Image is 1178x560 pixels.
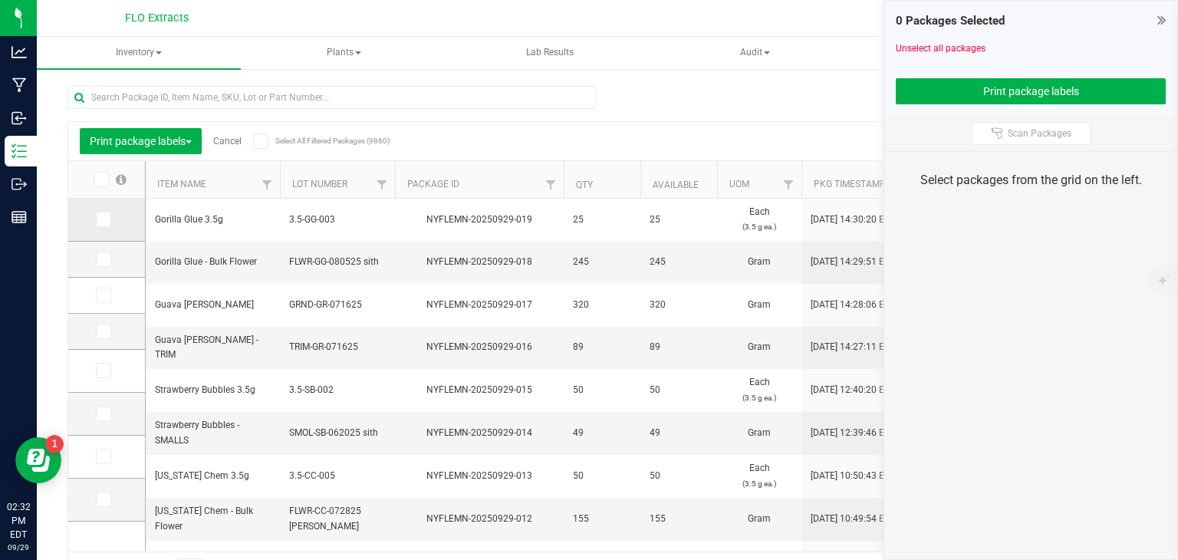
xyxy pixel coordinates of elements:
[12,143,27,159] inline-svg: Inventory
[155,383,271,397] span: Strawberry Bubbles 3.5g
[292,179,347,189] a: Lot Number
[1008,127,1071,140] span: Scan Packages
[811,298,896,312] span: [DATE] 14:28:06 EDT
[811,212,896,227] span: [DATE] 14:30:20 EDT
[155,212,271,227] span: Gorilla Glue 3.5g
[242,37,446,69] a: Plants
[538,172,564,198] a: Filter
[726,255,792,269] span: Gram
[726,375,792,404] span: Each
[116,174,127,185] span: Select all records on this page
[125,12,189,25] span: FLO Extracts
[393,469,566,483] div: NYFLEMN-20250929-013
[573,469,631,483] span: 50
[726,205,792,234] span: Each
[653,38,856,68] span: Audit
[155,298,271,312] span: Guava [PERSON_NAME]
[155,255,271,269] span: Gorilla Glue - Bulk Flower
[573,255,631,269] span: 245
[972,122,1091,145] button: Scan Packages
[7,542,30,553] p: 09/29
[573,340,631,354] span: 89
[90,135,192,147] span: Print package labels
[811,426,896,440] span: [DATE] 12:39:46 EDT
[155,504,271,533] span: [US_STATE] Chem - Bulk Flower
[650,383,708,397] span: 50
[12,44,27,60] inline-svg: Analytics
[650,469,708,483] span: 50
[726,340,792,354] span: Gram
[289,383,386,397] span: 3.5-SB-002
[289,504,386,533] span: FLWR-CC-072825 [PERSON_NAME]
[729,179,749,189] a: UOM
[15,437,61,483] iframe: Resource center
[573,212,631,227] span: 25
[155,418,271,447] span: Strawberry Bubbles - SMALLS
[289,340,386,354] span: TRIM-GR-071625
[157,179,206,189] a: Item Name
[505,46,594,59] span: Lab Results
[573,512,631,526] span: 155
[289,212,386,227] span: 3.5-GG-003
[726,476,792,491] p: (3.5 g ea.)
[811,340,896,354] span: [DATE] 14:27:11 EDT
[896,43,986,54] a: Unselect all packages
[393,212,566,227] div: NYFLEMN-20250929-019
[393,298,566,312] div: NYFLEMN-20250929-017
[650,212,708,227] span: 25
[726,461,792,490] span: Each
[155,469,271,483] span: [US_STATE] Chem 3.5g
[12,77,27,93] inline-svg: Manufacturing
[811,383,896,397] span: [DATE] 12:40:20 EDT
[903,171,1158,189] div: Select packages from the grid on the left.
[393,340,566,354] div: NYFLEMN-20250929-016
[155,333,271,362] span: Guava [PERSON_NAME] - TRIM
[275,137,352,145] span: Select All Filtered Packages (9860)
[811,512,896,526] span: [DATE] 10:49:54 EDT
[896,78,1166,104] button: Print package labels
[370,172,395,198] a: Filter
[213,136,242,147] a: Cancel
[12,110,27,126] inline-svg: Inbound
[814,179,903,189] a: Pkg Timestamp
[393,426,566,440] div: NYFLEMN-20250929-014
[858,37,1062,69] a: Inventory Counts
[726,390,792,405] p: (3.5 g ea.)
[650,512,708,526] span: 155
[12,209,27,225] inline-svg: Reports
[37,37,241,69] a: Inventory
[653,37,857,69] a: Audit
[448,37,652,69] a: Lab Results
[393,383,566,397] div: NYFLEMN-20250929-015
[393,512,566,526] div: NYFLEMN-20250929-012
[573,383,631,397] span: 50
[407,179,459,189] a: Package ID
[80,128,202,154] button: Print package labels
[67,86,596,109] input: Search Package ID, Item Name, SKU, Lot or Part Number...
[811,469,896,483] span: [DATE] 10:50:43 EDT
[650,298,708,312] span: 320
[393,255,566,269] div: NYFLEMN-20250929-018
[573,426,631,440] span: 49
[45,435,64,453] iframe: Resource center unread badge
[726,426,792,440] span: Gram
[573,298,631,312] span: 320
[12,176,27,192] inline-svg: Outbound
[289,469,386,483] span: 3.5-CC-005
[289,426,386,440] span: SMOL-SB-062025 sith
[7,500,30,542] p: 02:32 PM EDT
[726,512,792,526] span: Gram
[650,426,708,440] span: 49
[243,38,446,68] span: Plants
[289,298,386,312] span: GRND-GR-071625
[726,219,792,234] p: (3.5 g ea.)
[653,180,699,190] a: Available
[811,255,896,269] span: [DATE] 14:29:51 EDT
[289,255,386,269] span: FLWR-GG-080525 sith
[726,298,792,312] span: Gram
[650,255,708,269] span: 245
[255,172,280,198] a: Filter
[650,340,708,354] span: 89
